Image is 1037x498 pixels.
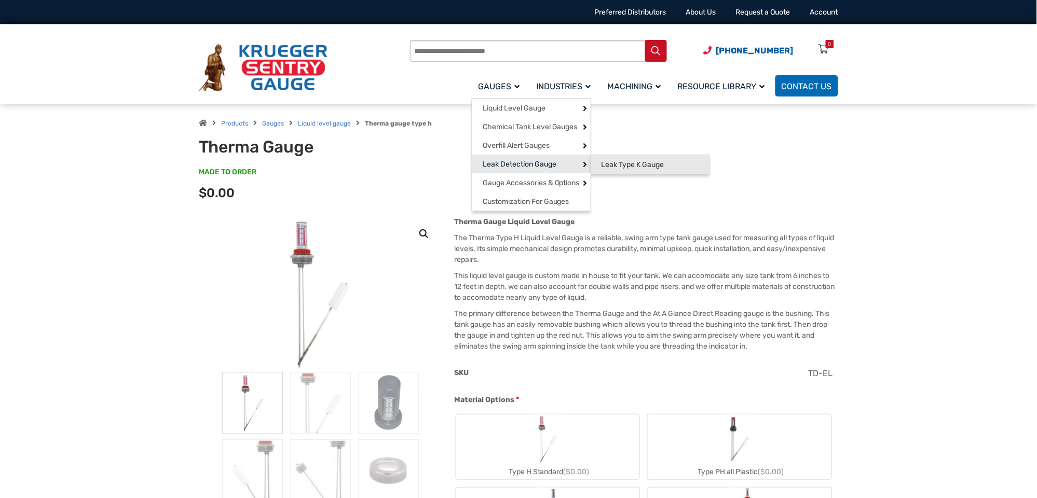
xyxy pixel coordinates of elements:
span: Liquid Level Gauge [483,104,545,113]
span: Customization For Gauges [483,197,569,206]
div: Type PH all Plastic [648,464,831,479]
div: Type H Standard [456,464,640,479]
a: Customization For Gauges [472,192,591,211]
a: Industries [530,74,602,98]
label: Type H Standard [456,414,640,479]
span: TD-EL [809,368,833,378]
span: Chemical Tank Level Gauges [483,122,578,132]
img: Therma Gauge [222,372,283,434]
a: Gauges [262,120,284,127]
label: Type PH all Plastic [648,414,831,479]
span: $0.00 [199,186,235,200]
p: The Therma Type H Liquid Level Gauge is a reliable, swing arm type tank gauge used for measuring ... [455,232,838,265]
a: Gauges [472,74,530,98]
span: Leak Type K Gauge [602,160,664,170]
span: SKU [455,368,469,377]
span: Material Options [455,395,515,404]
span: Gauges [478,81,520,91]
a: Leak Detection Gauge [472,155,591,173]
abbr: required [516,394,520,405]
span: Contact Us [782,81,832,91]
a: Liquid level gauge [298,120,351,127]
a: Chemical Tank Level Gauges [472,117,591,136]
a: Preferred Distributors [595,8,666,17]
img: Krueger Sentry Gauge [199,44,328,92]
a: View full-screen image gallery [415,225,433,243]
span: Gauge Accessories & Options [483,178,580,188]
a: Request a Quote [736,8,790,17]
span: ($0.00) [758,467,784,476]
strong: Therma gauge type h [365,120,432,127]
a: Resource Library [672,74,775,98]
a: Leak Type K Gauge [591,155,709,174]
span: Leak Detection Gauge [483,160,556,169]
img: Therma Gauge - Image 2 [290,372,351,434]
a: Products [221,120,248,127]
h1: Therma Gauge [199,137,455,157]
a: About Us [686,8,716,17]
p: This liquid level gauge is custom made in house to fit your tank. We can accomodate any size tank... [455,270,838,303]
a: Account [810,8,838,17]
p: The primary difference between the Therma Gauge and the At A Glance Direct Reading gauge is the b... [455,308,838,352]
img: PVG [358,372,419,434]
a: Liquid Level Gauge [472,99,591,117]
span: Overfill Alert Gauges [483,141,550,150]
span: Industries [536,81,591,91]
strong: Therma Gauge Liquid Level Gauge [455,217,575,226]
a: Phone Number (920) 434-8860 [704,44,794,57]
span: Resource Library [678,81,765,91]
span: MADE TO ORDER [199,167,256,177]
a: Machining [602,74,672,98]
span: [PHONE_NUMBER] [716,46,794,56]
span: Machining [608,81,661,91]
a: Contact Us [775,75,838,96]
span: ($0.00) [564,467,590,476]
a: Gauge Accessories & Options [472,173,591,192]
a: Overfill Alert Gauges [472,136,591,155]
div: 0 [828,40,831,48]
